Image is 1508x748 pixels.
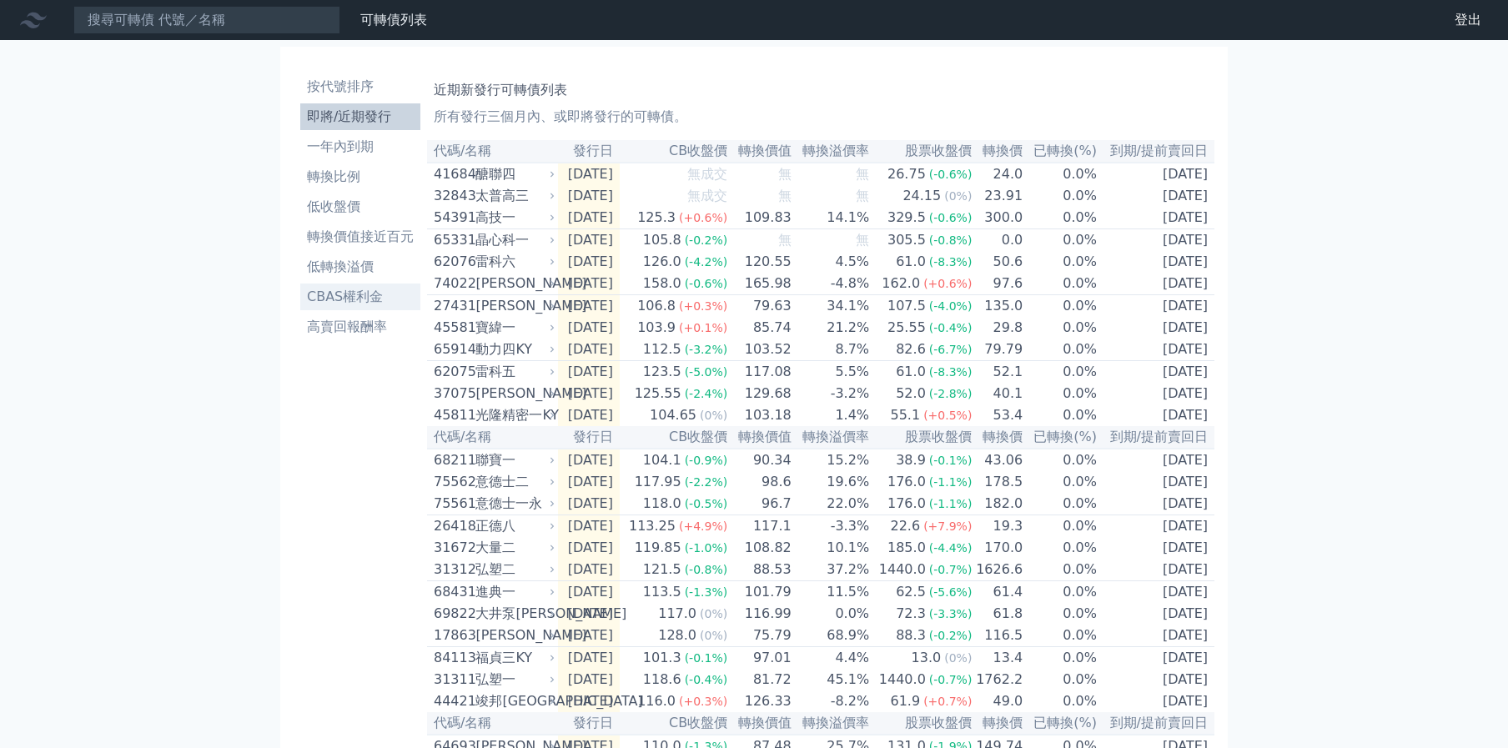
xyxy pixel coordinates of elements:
[679,321,727,334] span: (+0.1%)
[728,426,792,449] th: 轉換價值
[892,362,929,382] div: 61.0
[1098,603,1214,625] td: [DATE]
[685,387,728,400] span: (-2.4%)
[300,107,420,127] li: 即將/近期發行
[792,273,870,295] td: -4.8%
[884,208,929,228] div: 329.5
[792,207,870,229] td: 14.1%
[1098,185,1214,207] td: [DATE]
[434,107,1208,127] p: 所有發行三個月內、或即將發行的可轉債。
[887,405,924,425] div: 55.1
[792,581,870,604] td: 11.5%
[558,559,620,581] td: [DATE]
[434,516,471,536] div: 26418
[884,318,929,338] div: 25.55
[1098,163,1214,185] td: [DATE]
[792,317,870,339] td: 21.2%
[1098,559,1214,581] td: [DATE]
[434,494,471,514] div: 75561
[360,12,427,28] a: 可轉債列表
[944,189,972,203] span: (0%)
[634,318,679,338] div: 103.9
[884,538,929,558] div: 185.0
[973,229,1023,252] td: 0.0
[1023,581,1098,604] td: 0.0%
[434,208,471,228] div: 54391
[1023,251,1098,273] td: 0.0%
[475,494,551,514] div: 意德士一永
[728,515,792,538] td: 117.1
[434,560,471,580] div: 31312
[1098,361,1214,384] td: [DATE]
[887,516,924,536] div: 22.6
[626,516,679,536] div: 113.25
[434,604,471,624] div: 69822
[1023,163,1098,185] td: 0.0%
[892,450,929,470] div: 38.9
[973,404,1023,426] td: 53.4
[929,365,973,379] span: (-8.3%)
[475,384,551,404] div: [PERSON_NAME]
[475,296,551,316] div: [PERSON_NAME]
[620,140,728,163] th: CB收盤價
[558,449,620,471] td: [DATE]
[1098,493,1214,515] td: [DATE]
[434,274,471,294] div: 74022
[929,475,973,489] span: (-1.1%)
[1098,207,1214,229] td: [DATE]
[475,625,551,645] div: [PERSON_NAME]
[1098,295,1214,318] td: [DATE]
[892,252,929,272] div: 61.0
[870,140,973,163] th: 股票收盤價
[685,563,728,576] span: (-0.8%)
[300,163,420,190] a: 轉換比例
[634,296,679,316] div: 106.8
[475,472,551,492] div: 意德士二
[631,472,685,492] div: 117.95
[475,538,551,558] div: 大量二
[300,284,420,310] a: CBAS權利金
[620,426,728,449] th: CB收盤價
[1023,493,1098,515] td: 0.0%
[685,365,728,379] span: (-5.0%)
[884,494,929,514] div: 176.0
[300,193,420,220] a: 低收盤價
[1098,140,1214,163] th: 到期/提前賣回日
[929,563,973,576] span: (-0.7%)
[640,648,685,668] div: 101.3
[434,296,471,316] div: 27431
[640,362,685,382] div: 123.5
[929,233,973,247] span: (-0.8%)
[558,339,620,361] td: [DATE]
[1098,581,1214,604] td: [DATE]
[973,251,1023,273] td: 50.6
[728,559,792,581] td: 88.53
[300,287,420,307] li: CBAS權利金
[640,252,685,272] div: 126.0
[1098,625,1214,647] td: [DATE]
[434,582,471,602] div: 68431
[640,450,685,470] div: 104.1
[1023,339,1098,361] td: 0.0%
[728,404,792,426] td: 103.18
[973,339,1023,361] td: 79.79
[475,516,551,536] div: 正德八
[792,404,870,426] td: 1.4%
[792,449,870,471] td: 15.2%
[792,251,870,273] td: 4.5%
[434,450,471,470] div: 68211
[1023,273,1098,295] td: 0.0%
[558,317,620,339] td: [DATE]
[300,257,420,277] li: 低轉換溢價
[558,515,620,538] td: [DATE]
[1098,647,1214,670] td: [DATE]
[792,603,870,625] td: 0.0%
[1023,625,1098,647] td: 0.0%
[685,585,728,599] span: (-1.3%)
[685,277,728,290] span: (-0.6%)
[792,471,870,493] td: 19.6%
[434,405,471,425] div: 45811
[929,211,973,224] span: (-0.6%)
[973,449,1023,471] td: 43.06
[300,103,420,130] a: 即將/近期發行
